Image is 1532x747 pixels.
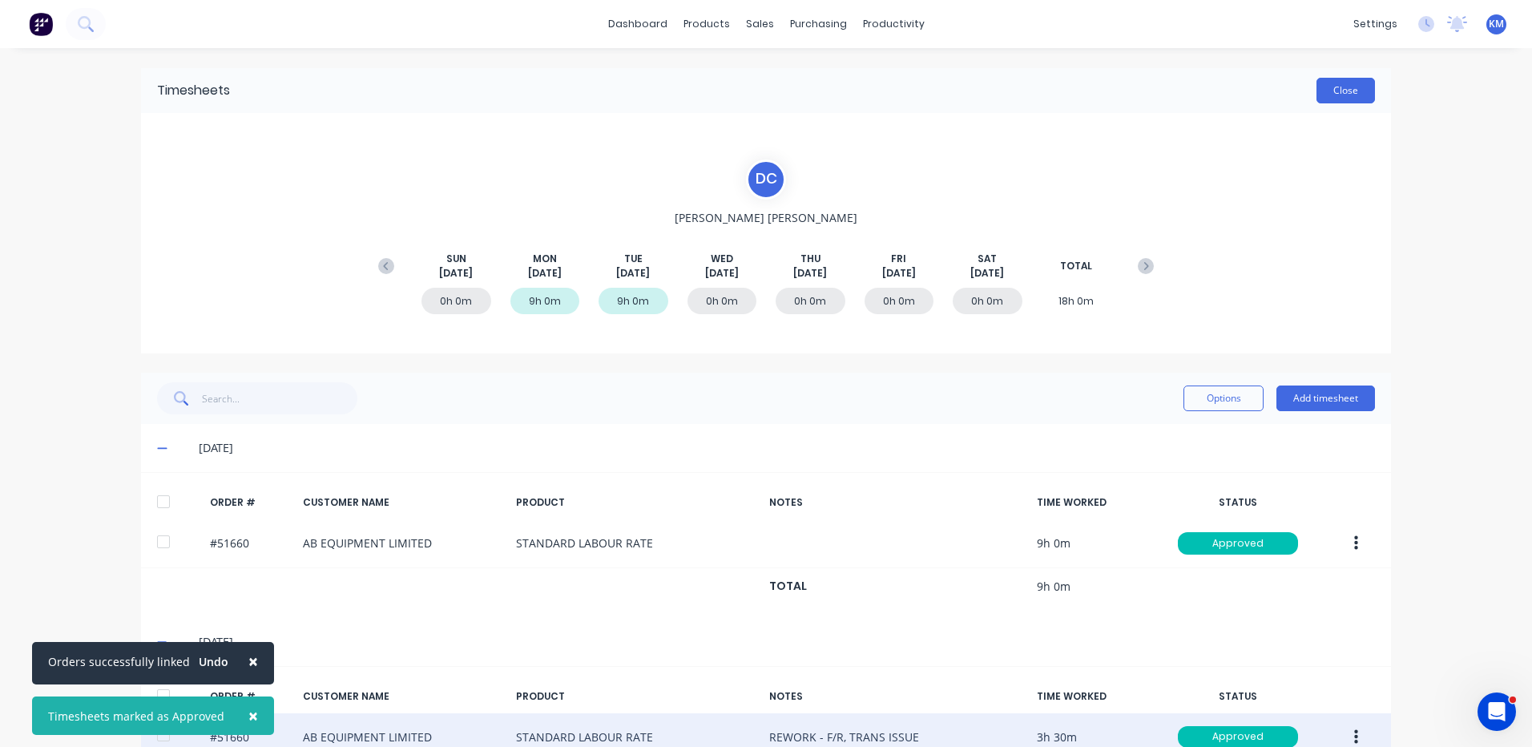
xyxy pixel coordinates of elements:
span: [DATE] [528,266,562,281]
div: 0h 0m [953,288,1022,314]
button: Close [232,697,274,735]
div: 9h 0m [510,288,580,314]
div: 0h 0m [865,288,934,314]
span: [DATE] [882,266,916,281]
div: [DATE] [199,633,1375,651]
span: TUE [624,252,643,266]
span: [DATE] [705,266,739,281]
div: [DATE] [199,439,1375,457]
div: Timesheets marked as Approved [48,708,224,725]
span: MON [533,252,557,266]
div: TIME WORKED [1037,689,1157,704]
span: [PERSON_NAME] [PERSON_NAME] [675,209,857,226]
span: KM [1489,17,1504,31]
span: TOTAL [1060,259,1092,273]
span: THU [800,252,820,266]
span: SUN [446,252,466,266]
span: SAT [978,252,997,266]
span: [DATE] [970,266,1004,281]
div: NOTES [769,495,1024,510]
div: CUSTOMER NAME [303,689,503,704]
span: FRI [891,252,906,266]
div: 0h 0m [776,288,845,314]
button: Add timesheet [1276,386,1375,411]
div: STATUS [1170,495,1306,510]
span: [DATE] [793,266,827,281]
span: × [248,650,258,672]
div: PRODUCT [516,495,756,510]
div: NOTES [769,689,1024,704]
div: products [675,12,738,36]
input: Search... [202,382,358,414]
div: 0h 0m [687,288,757,314]
div: settings [1345,12,1405,36]
button: Undo [190,650,237,674]
iframe: Intercom live chat [1478,692,1516,731]
span: WED [711,252,733,266]
div: STATUS [1170,689,1306,704]
button: Close [1316,78,1375,103]
div: D C [746,159,786,200]
button: Options [1183,386,1264,411]
div: PRODUCT [516,689,756,704]
div: Orders successfully linked [48,653,190,670]
div: TIME WORKED [1037,495,1157,510]
div: ORDER # [210,495,290,510]
div: CUSTOMER NAME [303,495,503,510]
div: Timesheets [157,81,230,100]
div: 9h 0m [599,288,668,314]
a: dashboard [600,12,675,36]
div: sales [738,12,782,36]
img: Factory [29,12,53,36]
div: purchasing [782,12,855,36]
button: Close [232,642,274,680]
span: [DATE] [616,266,650,281]
span: × [248,705,258,727]
span: [DATE] [439,266,473,281]
div: Approved [1178,532,1298,555]
button: Approved [1177,531,1299,555]
div: 0h 0m [421,288,491,314]
div: 18h 0m [1042,288,1111,314]
div: productivity [855,12,933,36]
